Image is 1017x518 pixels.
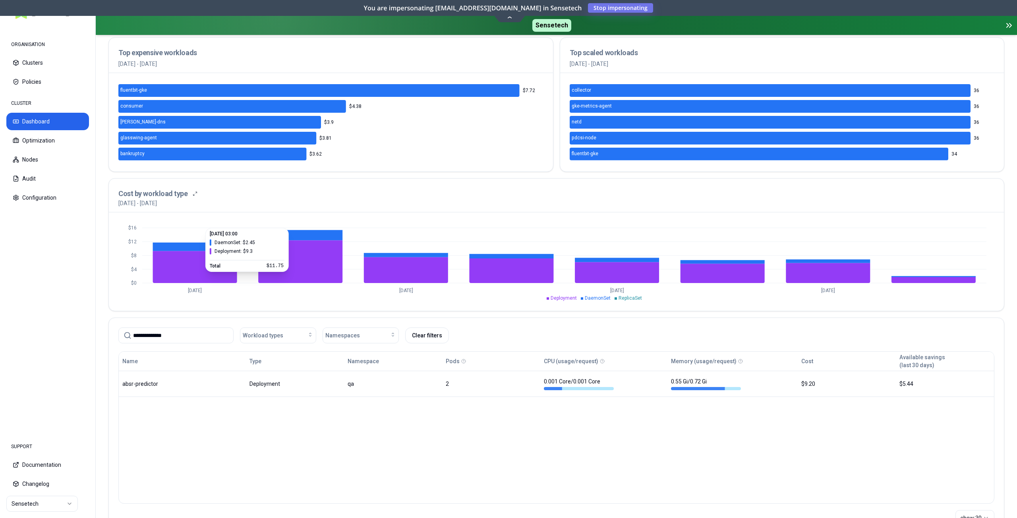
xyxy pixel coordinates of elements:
button: Clusters [6,54,89,71]
tspan: $0 [131,280,137,286]
span: Namespaces [325,331,360,339]
div: 0.55 Gi / 0.72 Gi [671,377,741,390]
button: Memory (usage/request) [671,353,737,369]
button: Name [122,353,138,369]
button: Namespace [348,353,379,369]
tspan: [DATE] [399,288,413,293]
p: [DATE] - [DATE] [118,60,543,68]
div: CLUSTER [6,95,89,111]
button: Optimization [6,132,89,149]
button: Available savings(last 30 days) [899,353,945,369]
button: Workload types [240,327,316,343]
button: Policies [6,73,89,91]
button: Configuration [6,189,89,206]
span: Workload types [243,331,283,339]
h3: Cost by workload type [118,188,188,199]
button: Clear filters [405,327,449,343]
tspan: [DATE] [610,288,624,293]
button: Pods [446,353,460,369]
button: Type [249,353,261,369]
span: DaemonSet [585,295,611,301]
tspan: $8 [131,253,137,258]
tspan: [DATE] [188,288,202,293]
p: [DATE] - [DATE] [118,199,157,207]
button: Changelog [6,475,89,493]
div: $5.44 [899,380,990,388]
div: 2 [446,380,537,388]
div: $9.20 [801,380,892,388]
div: qa [348,380,398,388]
button: Documentation [6,456,89,474]
span: Sensetech [532,19,571,32]
div: Deployment [249,380,340,388]
button: Cost [801,353,813,369]
h3: Top scaled workloads [570,47,995,58]
tspan: [DATE] [821,288,835,293]
span: ReplicaSet [619,295,642,301]
tspan: $4 [131,267,137,272]
button: Nodes [6,151,89,168]
span: Deployment [551,295,577,301]
button: Dashboard [6,113,89,130]
div: absr-predictor [122,380,192,388]
tspan: $12 [128,239,137,245]
div: ORGANISATION [6,37,89,52]
div: 0.001 Core / 0.001 Core [544,377,614,390]
button: Audit [6,170,89,187]
button: Namespaces [323,327,399,343]
tspan: $16 [128,225,137,231]
p: [DATE] - [DATE] [570,60,995,68]
div: SUPPORT [6,439,89,454]
h3: Top expensive workloads [118,47,543,58]
button: CPU (usage/request) [544,353,598,369]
